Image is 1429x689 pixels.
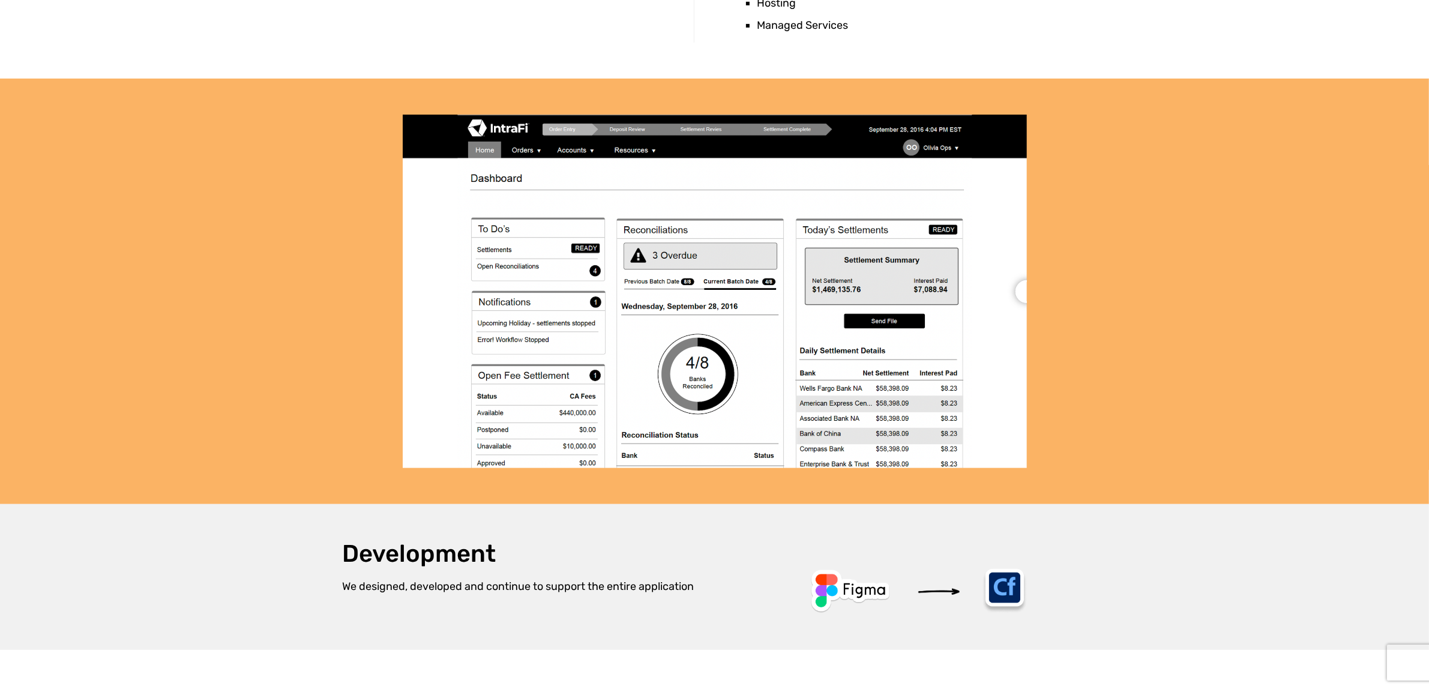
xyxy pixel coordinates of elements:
[3,169,11,176] input: Subscribe to UX Team newsletter.
[808,568,896,614] img: Prototyping can be done using Figma.
[236,1,278,11] span: Last Name
[343,580,694,593] span: We designed, developed and continue to support the entire application
[1369,631,1429,689] iframe: Chat Widget
[15,167,467,178] span: Subscribe to UX Team newsletter.
[757,17,1087,34] li: Managed Services
[982,568,1028,614] img: CF Icon
[343,540,1087,568] h2: Development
